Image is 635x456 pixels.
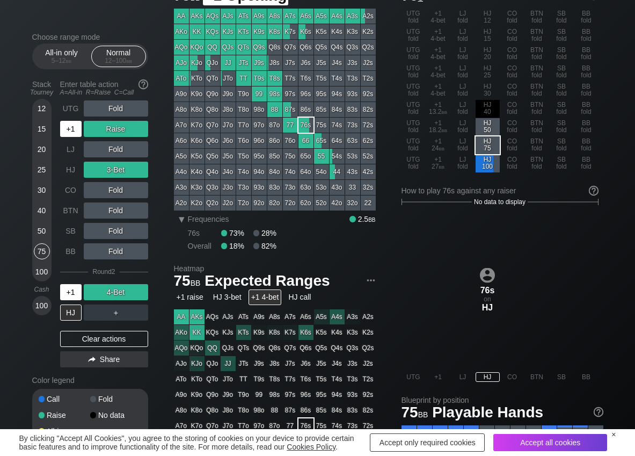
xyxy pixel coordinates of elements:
[126,57,132,64] span: bb
[476,63,500,81] div: HJ 25
[361,180,376,195] div: 32s
[451,155,475,172] div: LJ fold
[550,155,574,172] div: SB fold
[451,27,475,45] div: LJ fold
[34,182,50,198] div: 30
[221,71,236,86] div: JTo
[267,86,282,102] div: 98s
[94,46,143,67] div: Normal
[283,196,298,211] div: 72o
[402,100,426,118] div: UTG fold
[84,162,148,178] div: 3-Bet
[174,86,189,102] div: A9o
[330,180,345,195] div: 43o
[283,86,298,102] div: 97s
[474,198,525,206] span: No data to display
[361,149,376,164] div: 52s
[574,155,598,172] div: BB fold
[205,180,220,195] div: Q3o
[236,102,251,117] div: T8o
[174,24,189,39] div: AKo
[236,133,251,148] div: T6o
[550,27,574,45] div: SB fold
[174,55,189,70] div: AJo
[451,118,475,136] div: LJ fold
[525,45,549,63] div: BTN fold
[574,118,598,136] div: BB fold
[451,136,475,154] div: LJ fold
[361,164,376,179] div: 42s
[330,133,345,148] div: 64s
[189,164,205,179] div: K4o
[330,71,345,86] div: T4s
[221,102,236,117] div: J8o
[221,196,236,211] div: J2o
[402,27,426,45] div: UTG fold
[574,100,598,118] div: BB fold
[361,55,376,70] div: J2s
[361,196,376,211] div: 22
[174,118,189,133] div: A7o
[90,395,142,403] div: Fold
[39,428,90,435] div: All-in
[236,118,251,133] div: T7o
[283,180,298,195] div: 73o
[451,45,475,63] div: LJ fold
[298,149,313,164] div: 65o
[574,63,598,81] div: BB fold
[345,71,360,86] div: T3s
[174,71,189,86] div: ATo
[267,149,282,164] div: 85o
[174,196,189,211] div: A2o
[402,155,426,172] div: UTG fold
[426,82,450,99] div: +1 4-bet
[480,267,495,283] img: icon-avatar.b40e07d9.svg
[370,433,485,452] div: Accept only required cookies
[96,57,141,64] div: 12 – 100
[574,45,598,63] div: BB fold
[283,164,298,179] div: 74o
[267,40,282,55] div: Q8s
[426,100,450,118] div: +1 13.2
[593,406,604,418] img: help.32db89a4.svg
[298,55,313,70] div: J6s
[550,100,574,118] div: SB fold
[476,82,500,99] div: HJ 30
[574,27,598,45] div: BB fold
[298,180,313,195] div: 63o
[236,180,251,195] div: T3o
[314,71,329,86] div: T5s
[426,63,450,81] div: +1 4-bet
[287,443,335,451] a: Cookies Policy
[361,118,376,133] div: 72s
[174,180,189,195] div: A3o
[221,24,236,39] div: KJs
[330,24,345,39] div: K4s
[205,24,220,39] div: KQs
[525,9,549,26] div: BTN fold
[574,9,598,26] div: BB fold
[298,164,313,179] div: 64o
[236,9,251,24] div: ATs
[298,86,313,102] div: 96s
[298,24,313,39] div: K6s
[221,149,236,164] div: J5o
[205,9,220,24] div: AQs
[189,133,205,148] div: K6o
[361,133,376,148] div: 62s
[236,86,251,102] div: T9o
[84,100,148,117] div: Fold
[60,162,82,178] div: HJ
[500,100,524,118] div: CO fold
[283,40,298,55] div: Q7s
[525,63,549,81] div: BTN fold
[267,9,282,24] div: A8s
[283,9,298,24] div: A7s
[330,86,345,102] div: 94s
[205,71,220,86] div: QTo
[426,9,450,26] div: +1 4-bet
[330,102,345,117] div: 84s
[37,46,86,67] div: All-in only
[267,55,282,70] div: J8s
[550,136,574,154] div: SB fold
